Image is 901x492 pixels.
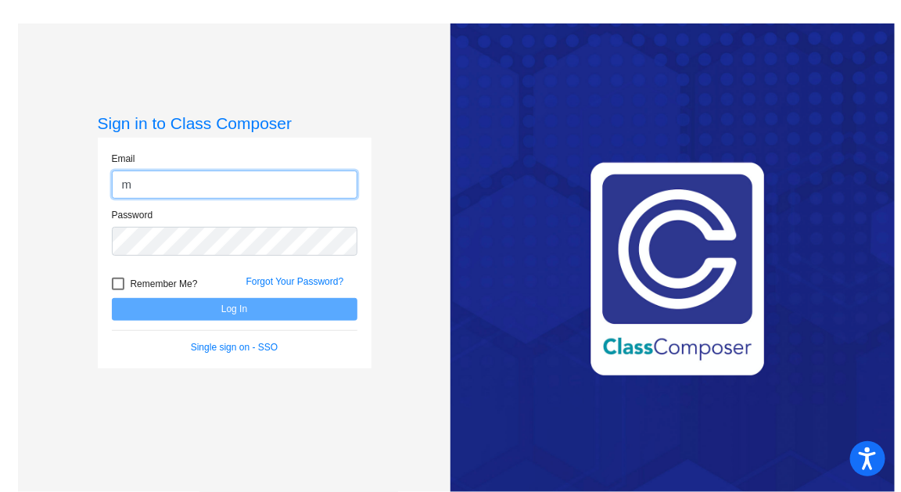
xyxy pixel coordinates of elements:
span: Remember Me? [131,275,198,293]
h3: Sign in to Class Composer [98,113,372,133]
a: Single sign on - SSO [191,342,278,353]
a: Forgot Your Password? [246,276,344,287]
button: Log In [112,298,357,321]
label: Email [112,152,135,166]
label: Password [112,208,153,222]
